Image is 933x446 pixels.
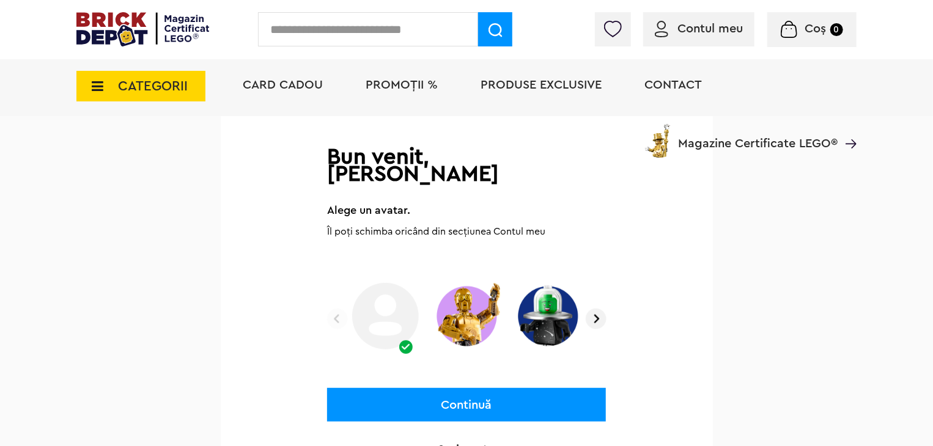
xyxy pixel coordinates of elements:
[327,225,606,238] p: Îl poți schimba oricând din secțiunea Contul meu
[327,202,606,219] p: Alege un avatar.
[327,148,606,183] h2: Bun venit, [PERSON_NAME]
[118,79,188,93] span: CATEGORII
[805,23,827,35] span: Coș
[243,79,323,91] a: Card Cadou
[678,122,838,150] span: Magazine Certificate LEGO®
[481,79,602,91] a: Produse exclusive
[366,79,438,91] a: PROMOȚII %
[327,388,606,422] button: Continuă
[830,23,843,36] small: 0
[655,23,743,35] a: Contul meu
[838,122,857,134] a: Magazine Certificate LEGO®
[677,23,743,35] span: Contul meu
[644,79,702,91] a: Contact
